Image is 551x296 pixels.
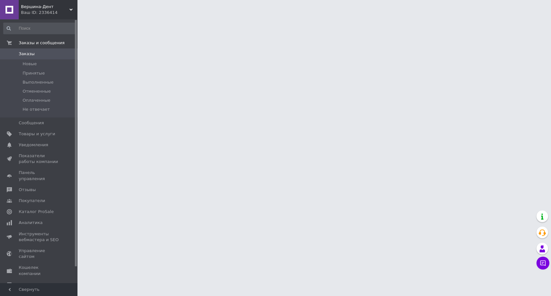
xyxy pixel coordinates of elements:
span: Уведомления [19,142,48,148]
span: Кошелек компании [19,265,60,276]
input: Поиск [3,23,76,34]
span: Заказы и сообщения [19,40,65,46]
span: Выполненные [23,79,54,85]
span: Оплаченные [23,97,50,103]
span: Сообщения [19,120,44,126]
span: Отзывы [19,187,36,193]
span: Новые [23,61,37,67]
div: Ваш ID: 2336414 [21,10,77,15]
span: Каталог ProSale [19,209,54,215]
span: Не отвечает [23,107,50,112]
span: Вершина-Дент [21,4,69,10]
span: Товары и услуги [19,131,55,137]
span: Отмененные [23,88,51,94]
span: Покупатели [19,198,45,204]
span: Принятые [23,70,45,76]
span: Заказы [19,51,35,57]
span: Инструменты вебмастера и SEO [19,231,60,243]
button: Чат с покупателем [536,257,549,270]
span: Панель управления [19,170,60,181]
span: Маркет [19,282,35,288]
span: Показатели работы компании [19,153,60,165]
span: Управление сайтом [19,248,60,260]
span: Аналитика [19,220,43,226]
